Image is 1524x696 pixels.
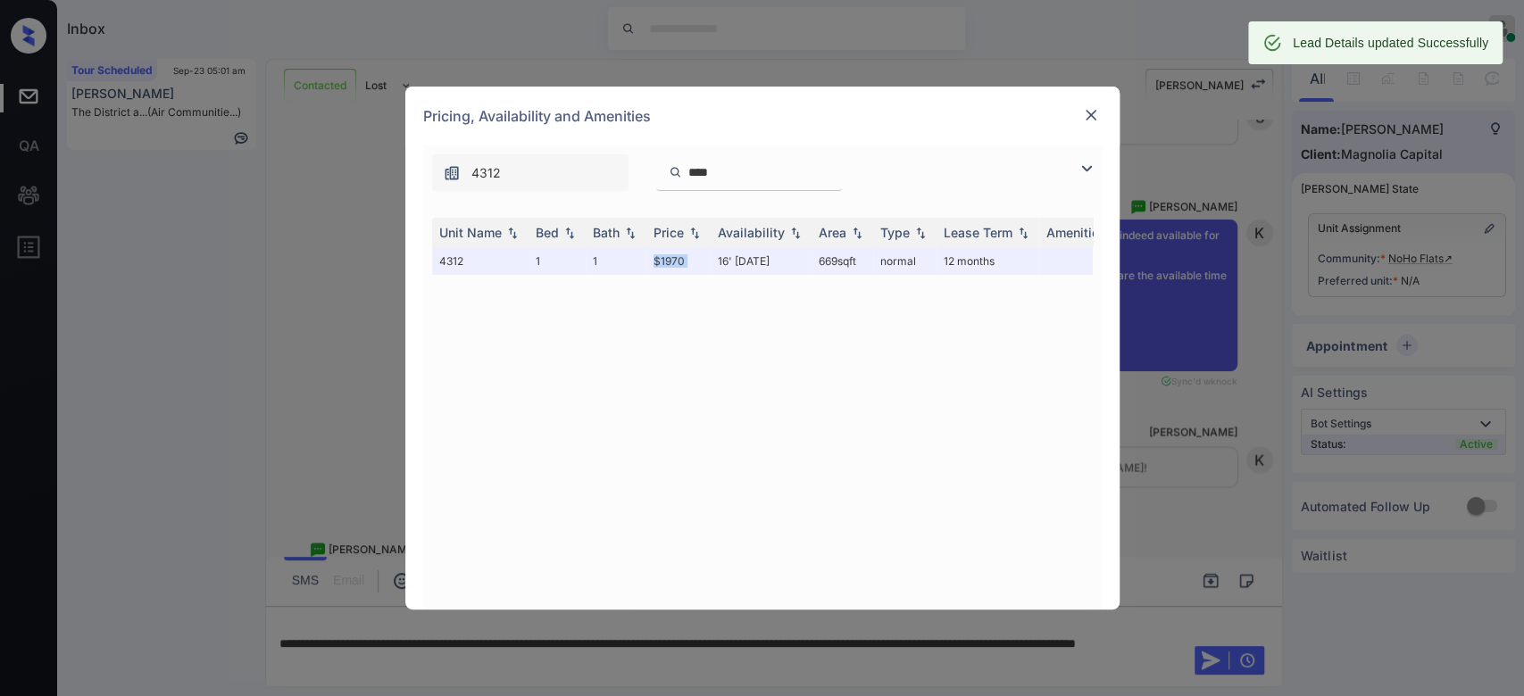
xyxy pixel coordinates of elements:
div: Unit Name [439,225,502,240]
div: Bed [536,225,559,240]
div: Price [654,225,684,240]
img: sorting [504,227,521,239]
td: $1970 [646,247,711,275]
td: 669 sqft [812,247,873,275]
div: Amenities [1046,225,1106,240]
div: Bath [593,225,620,240]
td: 4312 [432,247,529,275]
td: normal [873,247,937,275]
div: Lease Term [944,225,1012,240]
img: sorting [912,227,929,239]
span: 4312 [471,163,501,183]
img: sorting [848,227,866,239]
img: sorting [686,227,704,239]
img: icon-zuma [669,164,682,180]
img: sorting [787,227,804,239]
img: icon-zuma [443,164,461,182]
td: 16' [DATE] [711,247,812,275]
div: Type [880,225,910,240]
img: sorting [1014,227,1032,239]
img: icon-zuma [1076,158,1097,179]
td: 1 [586,247,646,275]
td: 12 months [937,247,1039,275]
img: close [1082,106,1100,124]
img: sorting [561,227,579,239]
td: 1 [529,247,586,275]
div: Pricing, Availability and Amenities [405,87,1120,145]
div: Availability [718,225,785,240]
div: Lead Details updated Successfully [1293,27,1488,59]
div: Area [819,225,846,240]
img: sorting [621,227,639,239]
